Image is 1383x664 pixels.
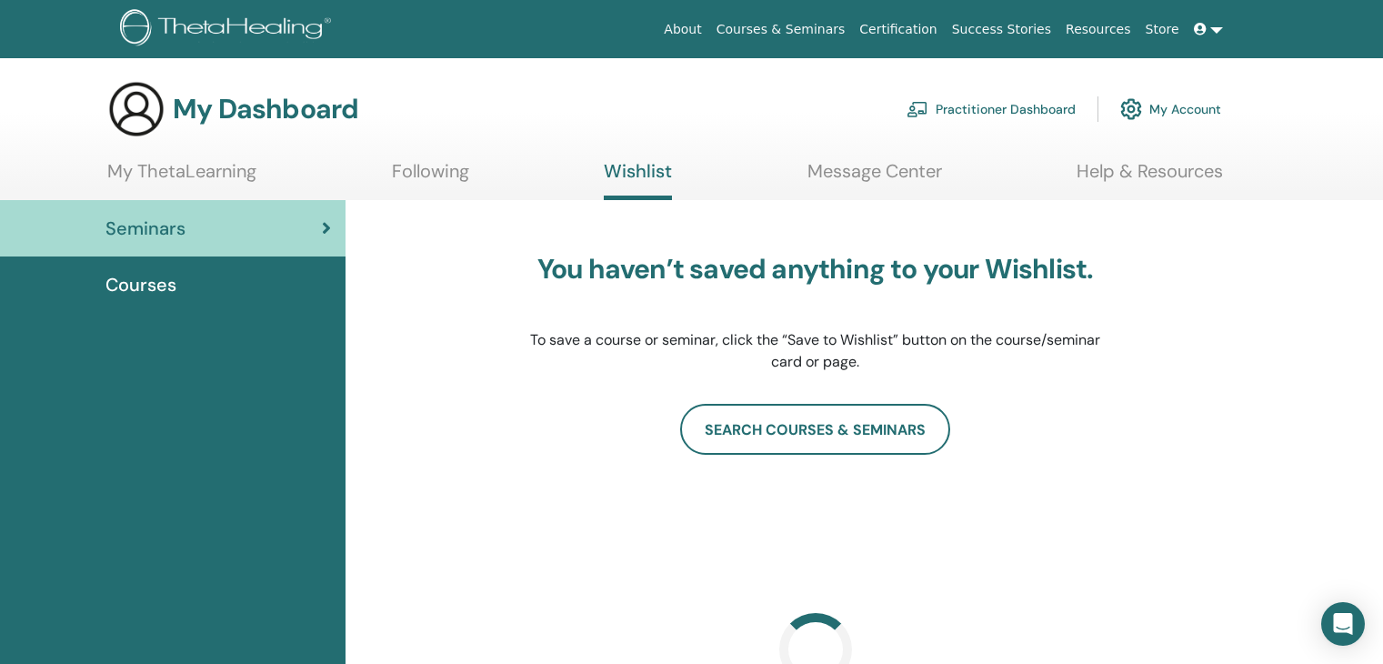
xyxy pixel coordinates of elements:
[1321,602,1365,646] div: Open Intercom Messenger
[1058,13,1138,46] a: Resources
[105,215,185,242] span: Seminars
[709,13,853,46] a: Courses & Seminars
[1138,13,1187,46] a: Store
[173,93,358,126] h3: My Dashboard
[107,80,165,138] img: generic-user-icon.jpg
[1120,89,1221,129] a: My Account
[529,329,1102,373] p: To save a course or seminar, click the “Save to Wishlist” button on the course/seminar card or page.
[852,13,944,46] a: Certification
[105,271,176,298] span: Courses
[529,253,1102,286] h3: You haven’t saved anything to your Wishlist.
[945,13,1058,46] a: Success Stories
[807,160,942,196] a: Message Center
[120,9,337,50] img: logo.png
[107,160,256,196] a: My ThetaLearning
[907,101,928,117] img: chalkboard-teacher.svg
[1077,160,1223,196] a: Help & Resources
[1120,94,1142,125] img: cog.svg
[680,404,950,455] a: search courses & seminars
[604,160,672,200] a: Wishlist
[907,89,1076,129] a: Practitioner Dashboard
[656,13,708,46] a: About
[392,160,469,196] a: Following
